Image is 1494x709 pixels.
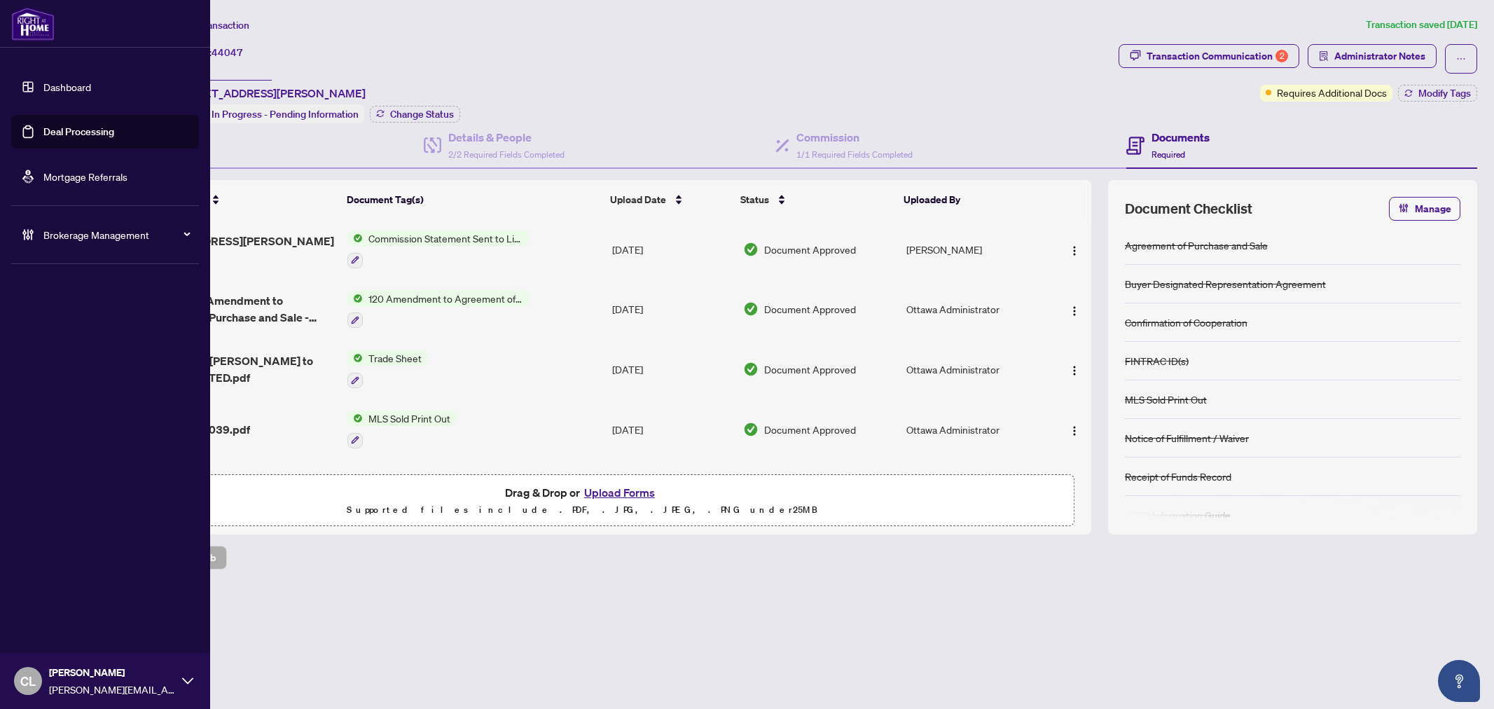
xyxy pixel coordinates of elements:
[1277,85,1387,100] span: Requires Additional Docs
[448,129,565,146] h4: Details & People
[764,301,856,317] span: Document Approved
[347,411,456,448] button: Status IconMLS Sold Print Out
[347,291,363,306] img: Status Icon
[363,230,529,246] span: Commission Statement Sent to Listing Brokerage
[796,129,913,146] h4: Commission
[901,339,1045,399] td: Ottawa Administrator
[1069,365,1080,376] img: Logo
[341,180,604,219] th: Document Tag(s)
[1063,298,1086,320] button: Logo
[363,291,529,306] span: 120 Amendment to Agreement of Purchase and Sale
[1125,276,1326,291] div: Buyer Designated Representation Agreement
[607,219,738,280] td: [DATE]
[1069,425,1080,436] img: Logo
[1275,50,1288,62] div: 2
[1125,353,1189,369] div: FINTRAC ID(s)
[796,149,913,160] span: 1/1 Required Fields Completed
[1398,85,1477,102] button: Modify Tags
[1418,88,1471,98] span: Modify Tags
[347,291,529,329] button: Status Icon120 Amendment to Agreement of Purchase and Sale
[212,108,359,121] span: In Progress - Pending Information
[347,411,363,426] img: Status Icon
[1366,17,1477,33] article: Transaction saved [DATE]
[1389,197,1460,221] button: Manage
[607,460,738,520] td: [DATE]
[901,460,1045,520] td: [PERSON_NAME]
[1069,245,1080,256] img: Logo
[1151,149,1185,160] span: Required
[1438,660,1480,702] button: Open asap
[604,180,735,219] th: Upload Date
[136,352,336,386] span: 2511830 - TS [PERSON_NAME] to review EXECUTED.pdf
[174,85,366,102] span: [STREET_ADDRESS][PERSON_NAME]
[743,422,759,437] img: Document Status
[743,301,759,317] img: Document Status
[740,192,769,207] span: Status
[505,483,659,502] span: Drag & Drop or
[735,180,898,219] th: Status
[1125,469,1231,484] div: Receipt of Funds Record
[1147,45,1288,67] div: Transaction Communication
[49,682,175,697] span: [PERSON_NAME][EMAIL_ADDRESS][DOMAIN_NAME]
[1415,198,1451,220] span: Manage
[1456,54,1466,64] span: ellipsis
[901,280,1045,340] td: Ottawa Administrator
[174,19,249,32] span: View Transaction
[390,109,454,119] span: Change Status
[764,362,856,377] span: Document Approved
[1125,315,1247,330] div: Confirmation of Cooperation
[1063,238,1086,261] button: Logo
[43,125,114,138] a: Deal Processing
[607,339,738,399] td: [DATE]
[20,671,36,691] span: CL
[43,227,189,242] span: Brokerage Management
[610,192,666,207] span: Upload Date
[212,46,243,59] span: 44047
[1125,199,1252,219] span: Document Checklist
[1319,51,1329,61] span: solution
[743,362,759,377] img: Document Status
[370,106,460,123] button: Change Status
[1063,358,1086,380] button: Logo
[347,230,529,268] button: Status IconCommission Statement Sent to Listing Brokerage
[1334,45,1425,67] span: Administrator Notes
[764,422,856,437] span: Document Approved
[1125,392,1207,407] div: MLS Sold Print Out
[1125,430,1249,446] div: Notice of Fulfillment / Waiver
[49,665,175,680] span: [PERSON_NAME]
[448,149,565,160] span: 2/2 Required Fields Completed
[11,7,55,41] img: logo
[43,170,127,183] a: Mortgage Referrals
[1069,305,1080,317] img: Logo
[764,242,856,257] span: Document Approved
[1063,418,1086,441] button: Logo
[607,399,738,460] td: [DATE]
[136,233,336,266] span: [STREET_ADDRESS][PERSON_NAME] - CS.pdf
[901,219,1045,280] td: [PERSON_NAME]
[174,104,364,123] div: Status:
[130,180,341,219] th: (20) File Name
[363,411,456,426] span: MLS Sold Print Out
[898,180,1042,219] th: Uploaded By
[136,292,336,326] span: Ontario 120 - Amendment to Agreement of Purchase and Sale - Closing Date Signed.pdf
[90,475,1074,527] span: Drag & Drop orUpload FormsSupported files include .PDF, .JPG, .JPEG, .PNG under25MB
[1125,238,1268,253] div: Agreement of Purchase and Sale
[99,502,1065,518] p: Supported files include .PDF, .JPG, .JPEG, .PNG under 25 MB
[347,230,363,246] img: Status Icon
[347,350,427,388] button: Status IconTrade Sheet
[743,242,759,257] img: Document Status
[1151,129,1210,146] h4: Documents
[347,350,363,366] img: Status Icon
[580,483,659,502] button: Upload Forms
[901,399,1045,460] td: Ottawa Administrator
[607,280,738,340] td: [DATE]
[1119,44,1299,68] button: Transaction Communication2
[43,81,91,93] a: Dashboard
[363,350,427,366] span: Trade Sheet
[1308,44,1437,68] button: Administrator Notes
